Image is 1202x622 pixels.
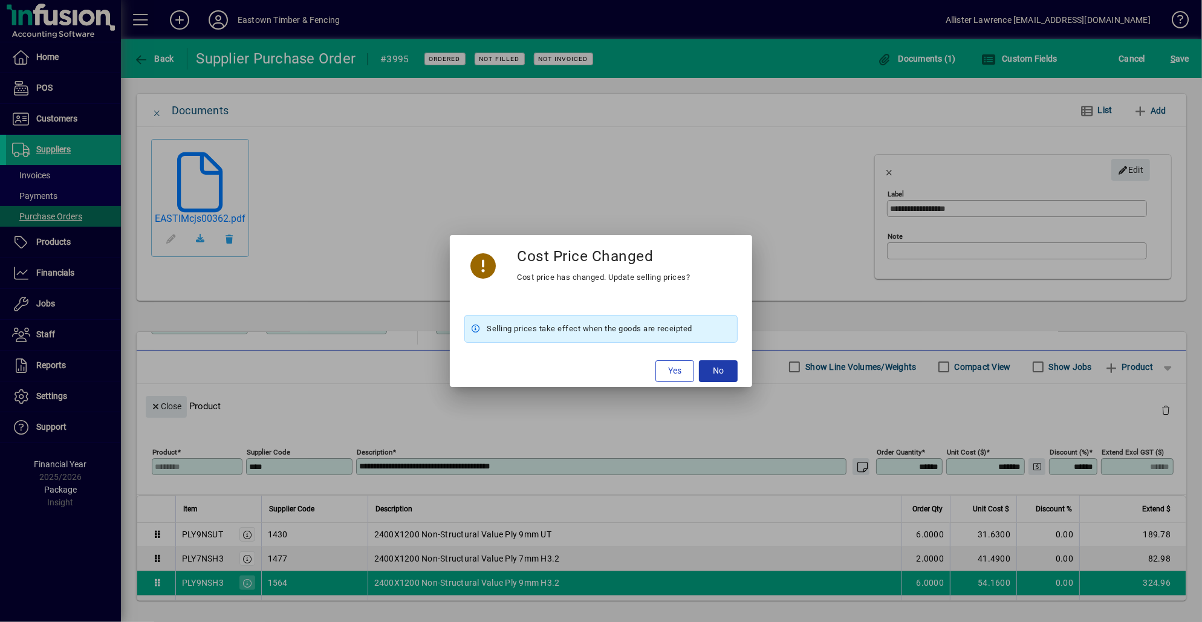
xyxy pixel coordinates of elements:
span: Selling prices take effect when the goods are receipted [487,322,692,336]
h3: Cost Price Changed [518,247,654,265]
span: Yes [668,364,681,377]
button: Yes [655,360,694,382]
div: Cost price has changed. Update selling prices? [518,270,690,285]
button: No [699,360,738,382]
span: No [713,364,724,377]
